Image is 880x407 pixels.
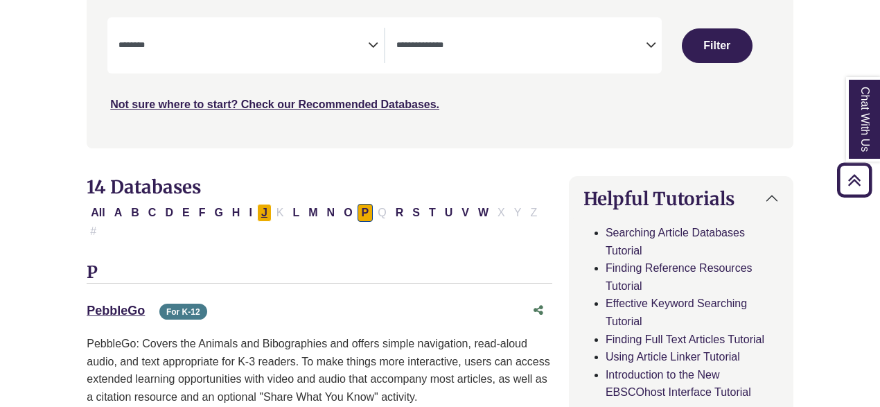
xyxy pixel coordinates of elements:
button: Filter Results U [441,204,457,222]
button: Filter Results T [425,204,440,222]
button: Submit for Search Results [682,28,753,63]
button: Filter Results H [228,204,245,222]
button: Filter Results B [127,204,143,222]
button: Filter Results L [288,204,303,222]
button: Filter Results O [340,204,356,222]
a: Effective Keyword Searching Tutorial [606,297,747,327]
textarea: Search [118,41,368,52]
button: Helpful Tutorials [570,177,793,220]
button: Filter Results W [474,204,493,222]
button: Filter Results P [358,204,373,222]
a: Not sure where to start? Check our Recommended Databases. [110,98,439,110]
p: PebbleGo: Covers the Animals and Bibographies and offers simple navigation, read-aloud audio, and... [87,335,552,406]
button: Filter Results C [144,204,161,222]
a: Finding Full Text Articles Tutorial [606,334,764,345]
button: Filter Results E [178,204,194,222]
button: Filter Results G [210,204,227,222]
button: Share this database [525,297,552,324]
button: Filter Results S [408,204,424,222]
button: Filter Results V [457,204,473,222]
h3: P [87,263,552,284]
div: Alpha-list to filter by first letter of database name [87,206,543,236]
a: Back to Top [832,171,877,189]
a: Searching Article Databases Tutorial [606,227,745,257]
button: Filter Results F [195,204,210,222]
a: PebbleGo [87,304,145,318]
button: All [87,204,109,222]
a: Introduction to the New EBSCOhost Interface Tutorial [606,369,751,399]
button: Filter Results R [391,204,408,222]
span: For K-12 [159,304,207,320]
button: Filter Results D [161,204,177,222]
button: Filter Results I [245,204,256,222]
textarea: Search [396,41,646,52]
span: 14 Databases [87,175,201,198]
button: Filter Results N [323,204,340,222]
a: Using Article Linker Tutorial [606,351,740,363]
button: Filter Results J [257,204,272,222]
button: Filter Results A [110,204,127,222]
a: Finding Reference Resources Tutorial [606,262,753,292]
button: Filter Results M [304,204,322,222]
